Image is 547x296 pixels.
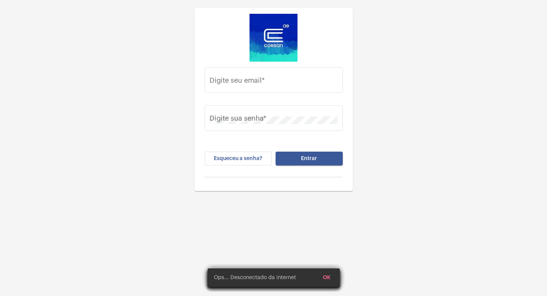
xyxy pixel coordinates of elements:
[250,14,297,62] img: d4669ae0-8c07-2337-4f67-34b0df7f5ae4.jpeg
[210,78,337,86] input: Digite seu email
[214,156,262,161] span: Esqueceu a senha?
[301,156,317,161] span: Entrar
[205,152,272,165] button: Esqueceu a senha?
[323,275,331,280] span: OK
[214,274,296,281] span: Ops... Desconectado da internet
[276,152,343,165] button: Entrar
